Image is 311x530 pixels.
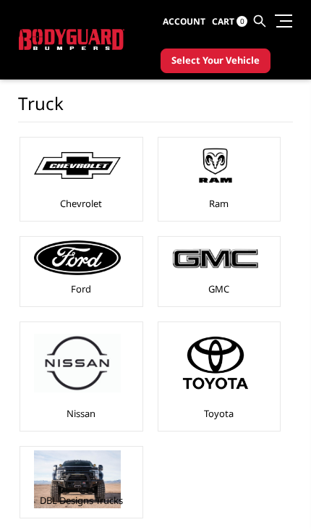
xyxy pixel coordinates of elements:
span: Select Your Vehicle [171,54,260,68]
a: Toyota [204,407,234,420]
span: Account [163,15,205,28]
a: Ram [209,197,229,210]
span: 0 [237,16,247,27]
a: DBL Designs Trucks [40,494,123,507]
button: Select Your Vehicle [161,49,270,73]
a: Chevrolet [60,197,102,210]
a: Nissan [67,407,95,420]
a: GMC [208,282,229,295]
a: Cart 0 [212,3,247,41]
img: BODYGUARD BUMPERS [19,29,124,50]
h1: Truck [18,93,292,122]
a: Ford [71,282,91,295]
span: Cart [212,15,234,28]
a: Account [163,3,205,41]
